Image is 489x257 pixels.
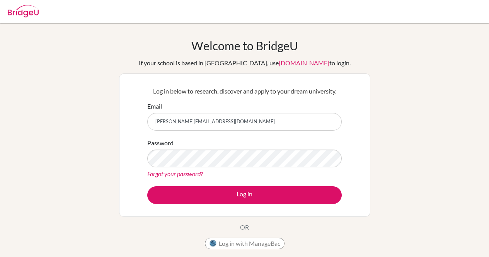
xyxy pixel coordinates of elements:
[279,59,329,66] a: [DOMAIN_NAME]
[240,223,249,232] p: OR
[147,102,162,111] label: Email
[147,87,342,96] p: Log in below to research, discover and apply to your dream university.
[8,5,39,17] img: Bridge-U
[147,170,203,177] a: Forgot your password?
[139,58,351,68] div: If your school is based in [GEOGRAPHIC_DATA], use to login.
[205,238,285,249] button: Log in with ManageBac
[147,186,342,204] button: Log in
[147,138,174,148] label: Password
[191,39,298,53] h1: Welcome to BridgeU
